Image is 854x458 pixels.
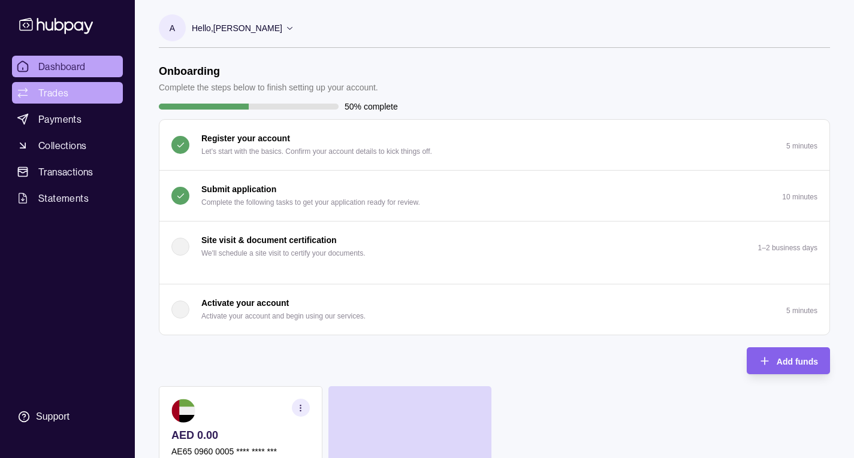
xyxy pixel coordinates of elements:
a: Transactions [12,161,123,183]
span: Statements [38,191,89,205]
p: 1–2 business days [758,244,817,252]
button: Add funds [747,347,830,374]
p: Complete the steps below to finish setting up your account. [159,81,378,94]
button: Register your account Let's start with the basics. Confirm your account details to kick things of... [159,120,829,170]
p: AED 0.00 [171,429,310,442]
p: Complete the following tasks to get your application ready for review. [201,196,420,209]
a: Statements [12,187,123,209]
p: Submit application [201,183,276,196]
span: Add funds [777,357,818,366]
span: Transactions [38,165,93,179]
span: Collections [38,138,86,153]
div: Support [36,410,70,423]
span: Trades [38,86,68,100]
p: Site visit & document certification [201,233,337,247]
div: Site visit & document certification We'll schedule a site visit to certify your documents.1–2 bus... [159,272,829,284]
p: 5 minutes [786,307,817,315]
a: Dashboard [12,56,123,77]
img: ae [171,399,195,423]
button: Activate your account Activate your account and begin using our services.5 minutes [159,284,829,335]
a: Trades [12,82,123,104]
a: Collections [12,135,123,156]
a: Payments [12,108,123,130]
h1: Onboarding [159,65,378,78]
p: 5 minutes [786,142,817,150]
p: Let's start with the basics. Confirm your account details to kick things off. [201,145,432,158]
p: 50% complete [345,100,398,113]
button: Submit application Complete the following tasks to get your application ready for review.10 minutes [159,171,829,221]
p: We'll schedule a site visit to certify your documents. [201,247,366,260]
p: Hello, [PERSON_NAME] [192,22,282,35]
p: Register your account [201,132,290,145]
p: Activate your account and begin using our services. [201,310,366,323]
span: Payments [38,112,82,126]
a: Support [12,404,123,429]
p: A [170,22,175,35]
p: Activate your account [201,296,289,310]
p: 10 minutes [782,193,817,201]
button: Site visit & document certification We'll schedule a site visit to certify your documents.1–2 bus... [159,222,829,272]
span: Dashboard [38,59,86,74]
